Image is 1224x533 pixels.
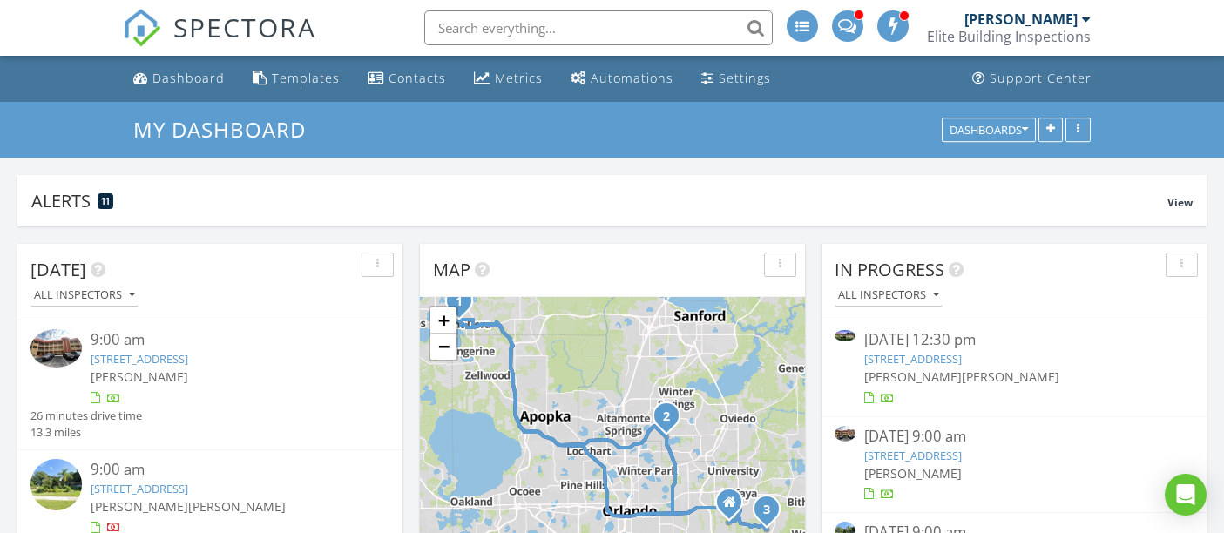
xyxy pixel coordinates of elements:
div: Templates [272,70,340,86]
a: Automations (Advanced) [564,63,680,95]
div: Dashboards [950,124,1028,136]
a: Dashboard [126,63,232,95]
div: 13.3 miles [30,424,142,441]
i: 1 [456,296,463,308]
a: Templates [246,63,347,95]
img: 9353056%2Fcover_photos%2FeiXOUDqbj6keDiPHQIL9%2Fsmall.jpg [30,329,82,368]
span: SPECTORA [173,9,316,45]
button: All Inspectors [835,284,943,307]
a: [DATE] 12:30 pm [STREET_ADDRESS] [PERSON_NAME][PERSON_NAME] [835,329,1194,407]
input: Search everything... [424,10,773,45]
div: Elite Building Inspections [927,28,1091,45]
span: Map [433,258,470,281]
span: [DATE] [30,258,86,281]
a: SPECTORA [123,24,316,60]
span: [PERSON_NAME] [864,465,962,482]
div: Dashboard [152,70,225,86]
span: [PERSON_NAME] [962,368,1059,385]
div: [DATE] 9:00 am [864,426,1163,448]
div: 26 minutes drive time [30,408,142,424]
div: 2845 Dover Glen Cir, Orlando, FL 32828 [767,509,777,519]
a: Support Center [965,63,1099,95]
span: 11 [101,195,110,207]
img: The Best Home Inspection Software - Spectora [123,9,161,47]
a: Zoom out [430,334,456,360]
div: Orlando FL 32825 [729,502,740,512]
a: [STREET_ADDRESS] [864,448,962,463]
a: [STREET_ADDRESS] [91,481,188,496]
a: 9:00 am [STREET_ADDRESS] [PERSON_NAME] 26 minutes drive time 13.3 miles [30,329,389,441]
div: 9:00 am [91,459,360,481]
span: In Progress [835,258,944,281]
button: All Inspectors [30,284,139,307]
img: 9353056%2Fcover_photos%2FeiXOUDqbj6keDiPHQIL9%2Fsmall.jpg [835,426,855,442]
span: [PERSON_NAME] [188,498,286,515]
a: [STREET_ADDRESS] [864,351,962,367]
a: [DATE] 9:00 am [STREET_ADDRESS] [PERSON_NAME] [835,426,1194,503]
i: 2 [663,411,670,423]
div: All Inspectors [838,289,939,301]
div: 9:00 am [91,329,360,351]
div: Contacts [389,70,446,86]
a: Metrics [467,63,550,95]
a: [STREET_ADDRESS] [91,351,188,367]
button: Dashboards [942,118,1036,142]
div: 291 Drosdick Dr, Casselberry, FL 32707 [666,415,677,426]
img: 9344162%2Fcover_photos%2F8yHJwHkgE5Ds6y1jtwpg%2Fsmall.jpeg [835,330,855,342]
div: 351 W 10th Ave, Mount Dora, FL 32757 [459,300,470,311]
a: Zoom in [430,307,456,334]
span: [PERSON_NAME] [91,368,188,385]
div: Automations [591,70,673,86]
div: Settings [719,70,771,86]
div: Alerts [31,189,1167,213]
div: Support Center [990,70,1092,86]
div: [DATE] 12:30 pm [864,329,1163,351]
div: Metrics [495,70,543,86]
div: Open Intercom Messenger [1165,474,1207,516]
a: My Dashboard [133,115,321,144]
div: All Inspectors [34,289,135,301]
i: 3 [763,504,770,516]
a: Contacts [361,63,453,95]
div: [PERSON_NAME] [964,10,1078,28]
span: [PERSON_NAME] [91,498,188,515]
span: [PERSON_NAME] [864,368,962,385]
a: Settings [694,63,778,95]
span: View [1167,195,1193,210]
img: streetview [30,459,82,510]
